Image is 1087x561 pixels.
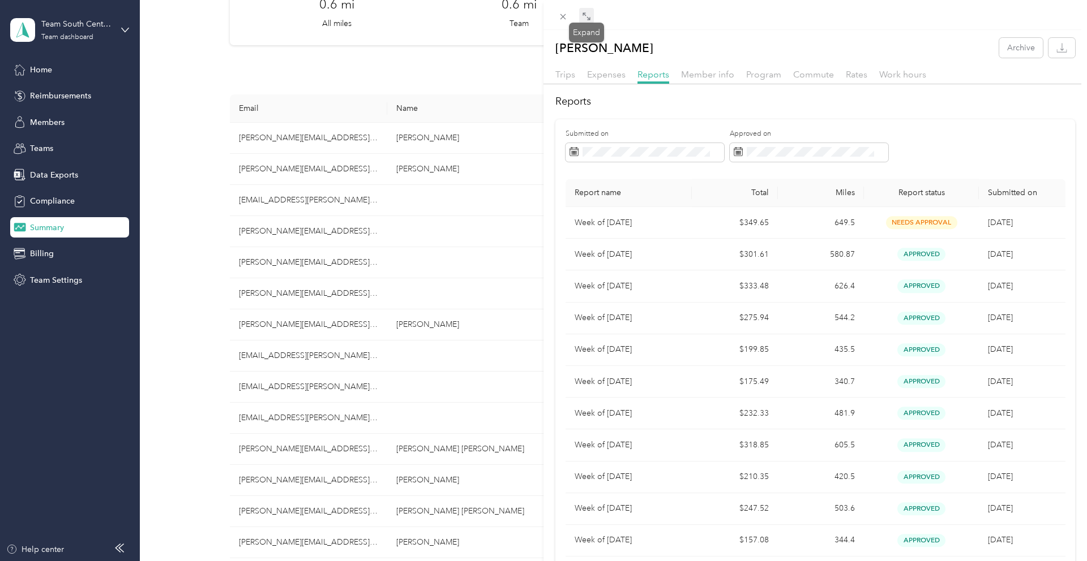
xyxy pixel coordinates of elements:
[692,207,778,239] td: $349.65
[681,69,734,80] span: Member info
[692,461,778,493] td: $210.35
[988,503,1013,513] span: [DATE]
[692,271,778,303] td: $333.48
[575,248,683,261] p: Week of [DATE]
[787,188,855,197] div: Miles
[692,239,778,270] td: $301.61
[555,69,575,80] span: Trips
[575,407,683,420] p: Week of [DATE]
[897,280,945,293] span: approved
[897,534,945,547] span: approved
[988,408,1013,418] span: [DATE]
[778,429,864,461] td: 605.5
[575,502,683,515] p: Week of [DATE]
[575,376,683,388] p: Week of [DATE]
[873,188,970,197] span: Report status
[778,239,864,270] td: 580.87
[778,207,864,239] td: 649.5
[793,69,834,80] span: Commute
[575,217,683,229] p: Week of [DATE]
[692,398,778,429] td: $232.33
[575,312,683,324] p: Week of [DATE]
[778,525,864,556] td: 344.4
[988,249,1013,259] span: [DATE]
[886,216,957,229] span: needs approval
[979,179,1065,207] th: Submitted on
[778,334,864,366] td: 435.5
[692,303,778,334] td: $275.94
[897,312,945,325] span: approved
[988,440,1013,450] span: [DATE]
[587,69,626,80] span: Expenses
[897,471,945,484] span: approved
[988,281,1013,291] span: [DATE]
[988,536,1013,545] span: [DATE]
[897,438,945,451] span: approved
[692,366,778,398] td: $175.49
[575,439,683,451] p: Week of [DATE]
[569,23,604,42] div: Expand
[566,179,692,207] th: Report name
[701,188,769,197] div: Total
[778,493,864,525] td: 503.6
[575,344,683,356] p: Week of [DATE]
[778,271,864,303] td: 626.4
[897,375,945,388] span: approved
[637,69,669,80] span: Reports
[746,69,781,80] span: Program
[1024,498,1087,561] iframe: Everlance-gr Chat Button Frame
[988,345,1013,355] span: [DATE]
[575,534,683,547] p: Week of [DATE]
[692,493,778,525] td: $247.52
[988,313,1013,322] span: [DATE]
[846,69,867,80] span: Rates
[999,38,1043,58] button: Archive
[555,38,653,58] p: [PERSON_NAME]
[988,472,1013,481] span: [DATE]
[897,343,945,356] span: approved
[692,429,778,461] td: $318.85
[566,129,724,139] label: Submitted on
[988,218,1013,227] span: [DATE]
[778,398,864,429] td: 481.9
[897,248,945,261] span: approved
[879,69,926,80] span: Work hours
[897,407,945,420] span: approved
[778,303,864,334] td: 544.2
[692,525,778,556] td: $157.08
[778,461,864,493] td: 420.5
[988,377,1013,386] span: [DATE]
[575,471,683,483] p: Week of [DATE]
[555,94,1075,109] h2: Reports
[897,502,945,515] span: approved
[692,334,778,366] td: $199.85
[730,129,888,139] label: Approved on
[575,280,683,292] p: Week of [DATE]
[778,366,864,398] td: 340.7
